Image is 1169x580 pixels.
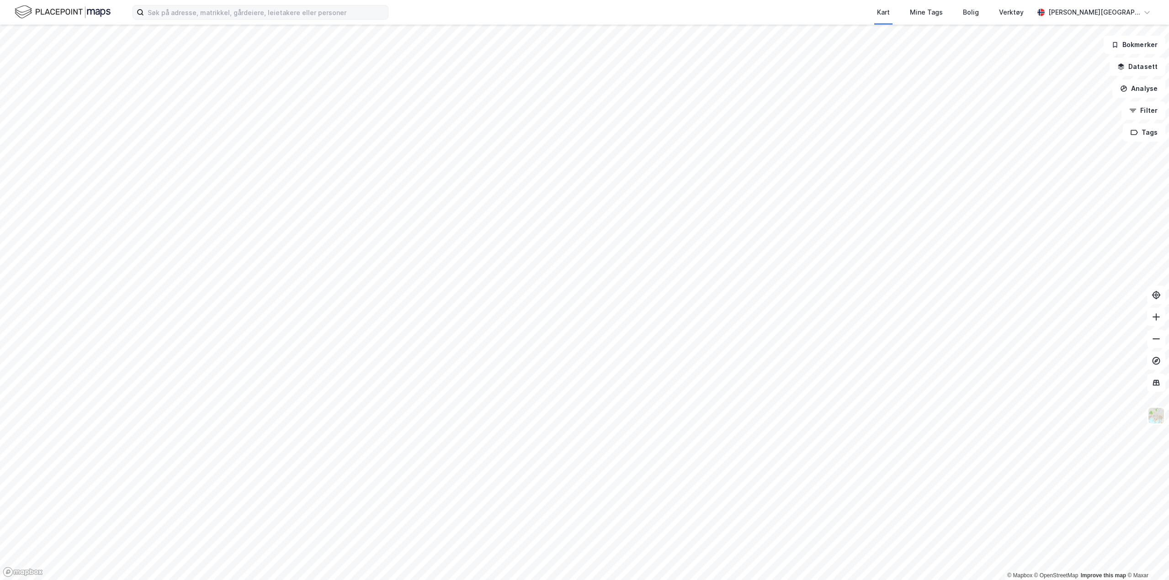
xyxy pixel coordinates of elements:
img: logo.f888ab2527a4732fd821a326f86c7f29.svg [15,4,111,20]
div: Verktøy [999,7,1024,18]
input: Søk på adresse, matrikkel, gårdeiere, leietakere eller personer [144,5,388,19]
iframe: Chat Widget [1123,536,1169,580]
div: Kart [877,7,890,18]
div: Bolig [963,7,979,18]
div: Mine Tags [910,7,943,18]
div: [PERSON_NAME][GEOGRAPHIC_DATA] [1048,7,1140,18]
